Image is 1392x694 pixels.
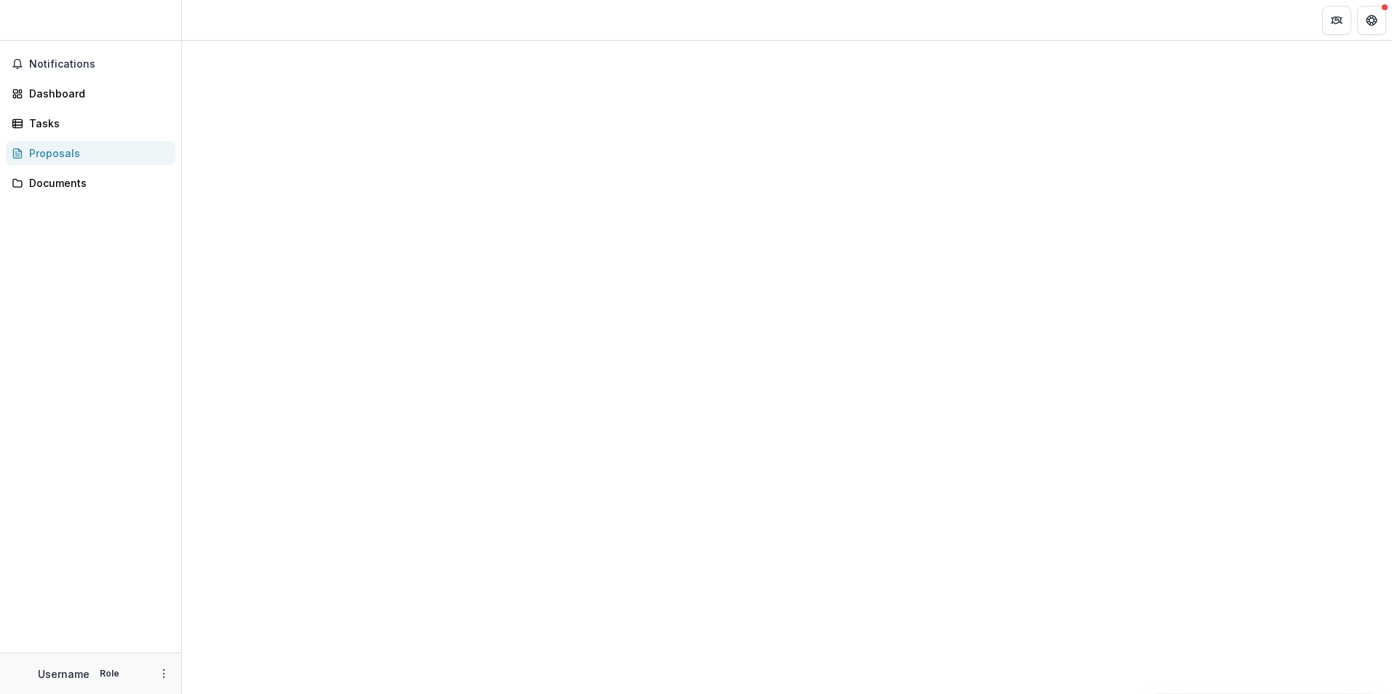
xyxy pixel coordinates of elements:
span: Notifications [29,58,170,71]
div: Dashboard [29,86,164,101]
div: Documents [29,175,164,191]
p: Username [38,666,90,682]
button: More [155,665,173,682]
button: Notifications [6,52,175,76]
div: Proposals [29,145,164,161]
button: Get Help [1357,6,1386,35]
a: Proposals [6,141,175,165]
a: Documents [6,171,175,195]
button: Partners [1322,6,1351,35]
div: Tasks [29,116,164,131]
a: Dashboard [6,81,175,105]
a: Tasks [6,111,175,135]
p: Role [95,667,124,680]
